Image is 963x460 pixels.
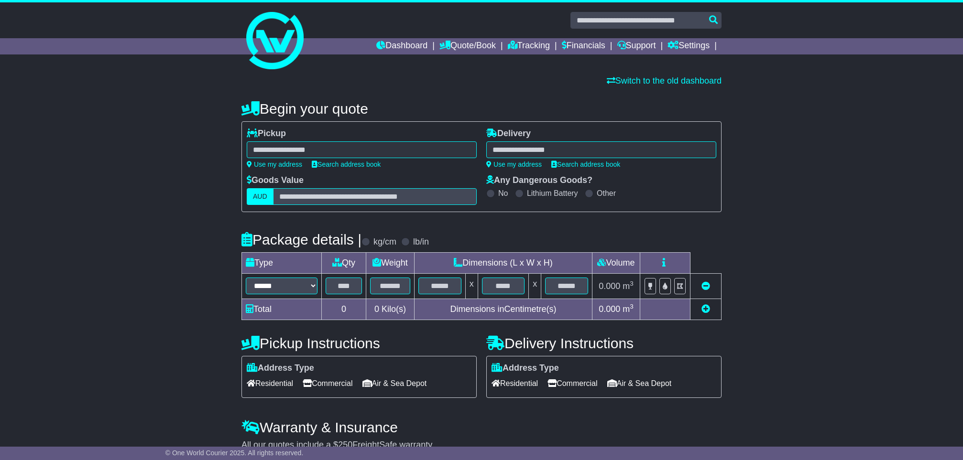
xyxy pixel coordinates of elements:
h4: Warranty & Insurance [241,419,722,435]
span: Commercial [547,376,597,391]
span: 0 [374,304,379,314]
label: Any Dangerous Goods? [486,175,592,186]
span: Air & Sea Depot [362,376,427,391]
a: Search address book [312,160,381,168]
span: Commercial [303,376,352,391]
h4: Delivery Instructions [486,335,722,351]
td: Volume [592,253,640,274]
span: 0.000 [599,281,620,291]
a: Financials [562,38,605,54]
label: lb/in [413,237,429,247]
span: 0.000 [599,304,620,314]
label: Delivery [486,128,531,139]
td: x [529,274,541,299]
label: Pickup [247,128,286,139]
sup: 3 [630,280,634,287]
label: No [498,189,508,198]
td: Dimensions (L x W x H) [414,253,592,274]
a: Tracking [508,38,550,54]
label: kg/cm [373,237,396,247]
td: Dimensions in Centimetre(s) [414,299,592,320]
span: Residential [492,376,538,391]
span: Residential [247,376,293,391]
span: Air & Sea Depot [607,376,672,391]
td: 0 [322,299,366,320]
label: Lithium Battery [527,189,578,198]
a: Remove this item [701,281,710,291]
a: Use my address [247,160,302,168]
a: Quote/Book [439,38,496,54]
label: Address Type [492,363,559,374]
h4: Package details | [241,232,361,247]
label: Address Type [247,363,314,374]
a: Search address book [551,160,620,168]
div: All our quotes include a $ FreightSafe warranty. [241,440,722,450]
sup: 3 [630,303,634,310]
a: Dashboard [376,38,427,54]
label: AUD [247,188,274,205]
a: Support [617,38,656,54]
span: 250 [338,440,352,449]
td: x [465,274,478,299]
a: Settings [668,38,710,54]
span: © One World Courier 2025. All rights reserved. [165,449,304,457]
h4: Pickup Instructions [241,335,477,351]
td: Total [242,299,322,320]
a: Add new item [701,304,710,314]
label: Goods Value [247,175,304,186]
td: Type [242,253,322,274]
label: Other [597,189,616,198]
span: m [623,304,634,314]
td: Weight [366,253,415,274]
td: Kilo(s) [366,299,415,320]
a: Use my address [486,160,542,168]
td: Qty [322,253,366,274]
h4: Begin your quote [241,101,722,117]
a: Switch to the old dashboard [607,76,722,86]
span: m [623,281,634,291]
